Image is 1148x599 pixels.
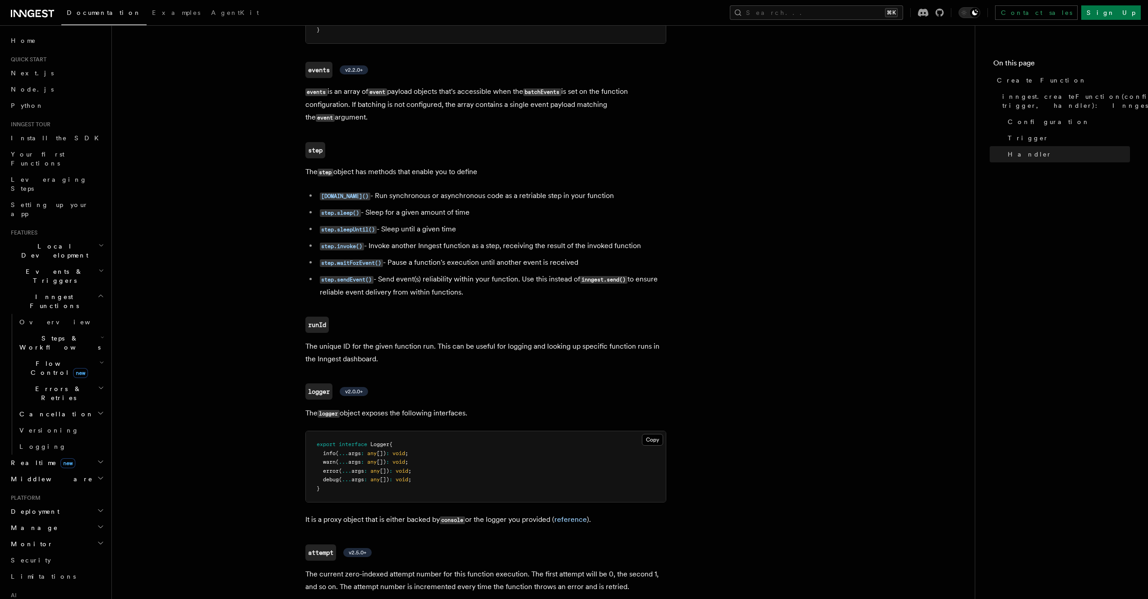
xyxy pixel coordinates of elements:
p: It is a proxy object that is either backed by or the logger you provided ( ). [305,513,666,526]
span: Versioning [19,427,79,434]
code: step.invoke() [320,243,364,250]
a: Your first Functions [7,146,106,171]
a: attempt v2.5.0+ [305,544,372,561]
a: Versioning [16,422,106,438]
span: any [367,450,377,456]
span: { [389,441,392,447]
a: step.invoke() [320,241,364,250]
a: Trigger [1004,130,1130,146]
span: void [396,468,408,474]
code: [DOMAIN_NAME]() [320,193,370,200]
span: Platform [7,494,41,502]
a: runId [305,317,329,333]
span: : [364,468,367,474]
code: step.sendEvent() [320,276,373,284]
a: Python [7,97,106,114]
a: Documentation [61,3,147,25]
span: : [386,459,389,465]
code: events [305,62,332,78]
code: events [305,88,327,96]
span: Events & Triggers [7,267,98,285]
span: v2.2.0+ [345,66,363,74]
span: Limitations [11,573,76,580]
span: Inngest Functions [7,292,97,310]
span: Install the SDK [11,134,104,142]
a: Examples [147,3,206,24]
a: inngest.createFunction(configuration, trigger, handler): InngestFunction [999,88,1130,114]
span: Your first Functions [11,151,65,167]
span: Monitor [7,539,53,548]
span: void [392,459,405,465]
a: Sign Up [1081,5,1141,20]
span: error [323,468,339,474]
button: Steps & Workflows [16,330,106,355]
span: v2.5.0+ [349,549,366,556]
span: Steps & Workflows [16,334,101,352]
span: ( [336,459,339,465]
span: : [364,476,367,483]
code: logger [318,410,340,418]
span: ; [405,459,408,465]
code: logger [305,383,332,400]
span: debug [323,476,339,483]
span: Next.js [11,69,54,77]
span: Realtime [7,458,75,467]
p: The object exposes the following interfaces. [305,407,666,420]
a: logger v2.0.0+ [305,383,368,400]
a: step.waitForEvent() [320,258,383,267]
code: step.waitForEvent() [320,259,383,267]
span: Local Development [7,242,98,260]
span: ; [408,468,411,474]
code: attempt [305,544,336,561]
span: AI [7,592,17,599]
button: Search...⌘K [730,5,903,20]
a: step.sleep() [320,208,361,217]
span: Setting up your app [11,201,88,217]
code: inngest.send() [580,276,627,284]
a: Setting up your app [7,197,106,222]
button: Realtimenew [7,455,106,471]
button: Events & Triggers [7,263,106,289]
code: step [318,169,333,176]
a: Limitations [7,568,106,585]
a: Contact sales [995,5,1078,20]
span: Features [7,229,37,236]
span: Middleware [7,475,93,484]
span: []) [380,468,389,474]
span: ( [336,450,339,456]
code: step.sleep() [320,209,361,217]
code: console [440,516,465,524]
span: args [351,476,364,483]
code: event [368,88,387,96]
span: v2.0.0+ [345,388,363,395]
span: } [317,27,320,33]
a: Configuration [1004,114,1130,130]
button: Copy [642,434,663,446]
span: ; [408,476,411,483]
span: ... [339,450,348,456]
span: args [348,459,361,465]
button: Cancellation [16,406,106,422]
a: step [305,142,325,158]
span: warn [323,459,336,465]
span: : [361,459,364,465]
span: Cancellation [16,410,94,419]
span: } [317,485,320,492]
span: ... [339,459,348,465]
span: Logging [19,443,66,450]
a: [DOMAIN_NAME]() [320,191,370,200]
a: AgentKit [206,3,264,24]
span: Inngest tour [7,121,51,128]
a: Handler [1004,146,1130,162]
span: Trigger [1008,134,1049,143]
span: : [389,476,392,483]
span: any [370,468,380,474]
button: Local Development [7,238,106,263]
p: The object has methods that enable you to define [305,166,666,179]
a: step.sendEvent() [320,275,373,283]
span: Errors & Retries [16,384,98,402]
a: reference [554,515,587,524]
button: Deployment [7,503,106,520]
